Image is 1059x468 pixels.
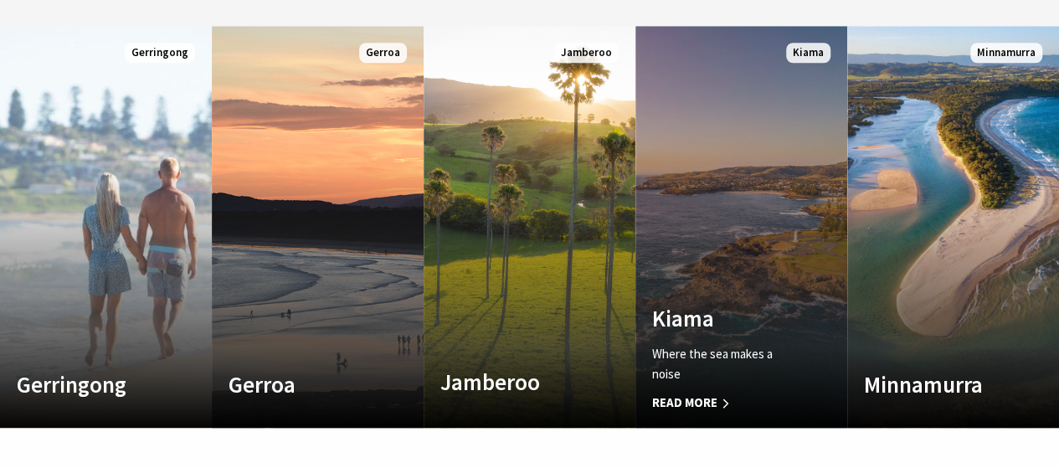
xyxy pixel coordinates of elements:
[125,43,195,64] span: Gerringong
[652,344,799,384] p: Where the sea makes a noise
[212,26,424,428] a: Custom Image Used Gerroa Gerroa
[17,371,163,398] h4: Gerringong
[635,26,847,428] a: Custom Image Used Kiama Where the sea makes a noise Read More Kiama
[359,43,407,64] span: Gerroa
[970,43,1042,64] span: Minnamurra
[440,408,587,428] p: Choose your adventure
[440,368,587,395] h4: Jamberoo
[864,371,1010,398] h4: Minnamurra
[652,393,799,413] span: Read More
[847,26,1059,428] a: Custom Image Used Minnamurra Minnamurra
[424,26,635,428] a: Custom Image Used Jamberoo Choose your adventure Jamberoo
[229,371,375,398] h4: Gerroa
[786,43,830,64] span: Kiama
[652,305,799,332] h4: Kiama
[554,43,619,64] span: Jamberoo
